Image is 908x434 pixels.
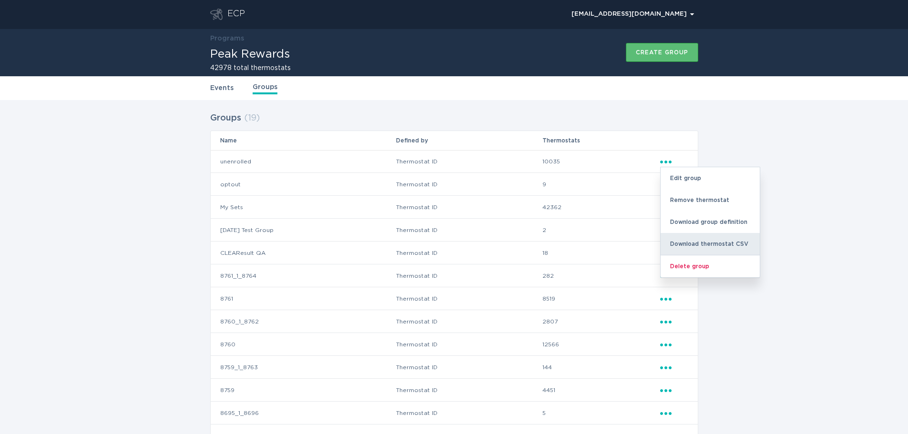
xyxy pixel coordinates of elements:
div: Popover menu [660,362,688,373]
td: Thermostat ID [396,173,542,196]
div: Popover menu [660,408,688,418]
td: Thermostat ID [396,264,542,287]
td: 8759_1_8763 [211,356,396,379]
td: 8519 [542,287,660,310]
td: Thermostat ID [396,333,542,356]
td: Thermostat ID [396,379,542,402]
button: Go to dashboard [210,9,223,20]
button: Create group [626,43,698,62]
td: 2 [542,219,660,242]
a: Events [210,83,234,93]
th: Name [211,131,396,150]
td: 8760 [211,333,396,356]
td: Thermostat ID [396,242,542,264]
tr: f94f7930b1a74deeabe65de035d26ff2 [211,402,698,424]
tr: 92966508e9dc46c1a089c55e4187ea98 [211,264,698,287]
td: 8759 [211,379,396,402]
td: [DATE] Test Group [211,219,396,242]
td: 9 [542,173,660,196]
div: Popover menu [660,293,688,304]
td: 8695_1_8696 [211,402,396,424]
th: Defined by [396,131,542,150]
td: Thermostat ID [396,402,542,424]
td: My Sets [211,196,396,219]
td: Thermostat ID [396,287,542,310]
a: Programs [210,35,244,42]
td: 4451 [542,379,660,402]
td: 8760_1_8762 [211,310,396,333]
tr: bebe93eb9bff4384abafc953b74d03c7 [211,219,698,242]
h2: Groups [210,110,241,127]
tr: 89ce01d0f41e8ef53558be6e98d1644e291b78b4 [211,379,698,402]
div: Download thermostat CSV [661,233,760,255]
div: Create group [636,50,688,55]
th: Thermostats [542,131,660,150]
div: Popover menu [660,385,688,395]
span: ( 19 ) [244,114,260,122]
div: Edit group [661,167,760,189]
tr: 863c9646f6564cad93b68f8689174bb9 [211,310,698,333]
tr: 7c719da096be40a5889dc14a8c2266a1 [211,356,698,379]
tr: 03dc5181e4b8ee97aff89822c016c221c42a28a5 [211,287,698,310]
td: 10035 [542,150,660,173]
tr: aa497b27a71be759c06082aa2a7fe62980274c15 [211,173,698,196]
td: CLEAResult QA [211,242,396,264]
div: Delete group [661,255,760,277]
div: ECP [227,9,245,20]
button: Open user account details [567,7,698,21]
td: 8761_1_8764 [211,264,396,287]
td: 12566 [542,333,660,356]
div: Popover menu [567,7,698,21]
td: 144 [542,356,660,379]
tr: fb0536d275a89d78e95dd681ffc2c8d810473a85 [211,333,698,356]
td: Thermostat ID [396,356,542,379]
td: 42362 [542,196,660,219]
tr: 107708ab8c94083253683eba0c4140aebb38f821 [211,196,698,219]
tr: Table Headers [211,131,698,150]
td: optout [211,173,396,196]
div: [EMAIL_ADDRESS][DOMAIN_NAME] [571,11,694,17]
td: Thermostat ID [396,219,542,242]
h1: Peak Rewards [210,49,291,60]
tr: ae8d08216e5e89d75daa55f68ae16468d1b616ba [211,150,698,173]
div: Remove thermostat [661,189,760,211]
div: Popover menu [660,316,688,327]
td: 8761 [211,287,396,310]
a: Groups [253,82,277,94]
td: Thermostat ID [396,310,542,333]
td: 2807 [542,310,660,333]
td: Thermostat ID [396,150,542,173]
td: 282 [542,264,660,287]
td: Thermostat ID [396,196,542,219]
h2: 42978 total thermostats [210,65,291,71]
td: 18 [542,242,660,264]
td: unenrolled [211,150,396,173]
div: Download group definition [661,211,760,233]
div: Popover menu [660,339,688,350]
td: 5 [542,402,660,424]
tr: 3e93c7ccaa4a62a5243546b7fc2af76c819b2aa4 [211,242,698,264]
